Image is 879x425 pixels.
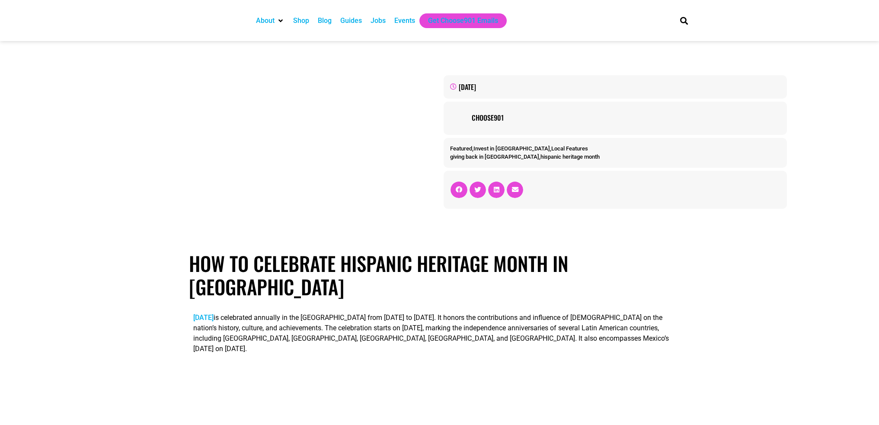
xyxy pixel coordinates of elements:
[540,153,600,160] a: hispanic heritage month
[450,145,472,152] a: Featured
[677,13,691,28] div: Search
[551,145,588,152] a: Local Features
[470,182,486,198] div: Share on twitter
[193,313,214,322] a: [DATE]
[189,252,690,298] h1: How to Celebrate Hispanic Heritage Month in [GEOGRAPHIC_DATA]
[318,16,332,26] a: Blog
[488,182,505,198] div: Share on linkedin
[450,108,467,125] img: Picture of Choose901
[450,153,539,160] a: giving back in [GEOGRAPHIC_DATA]
[293,16,309,26] a: Shop
[428,16,498,26] a: Get Choose901 Emails
[459,82,476,92] time: [DATE]
[252,13,289,28] div: About
[450,153,600,160] span: ,
[256,16,275,26] a: About
[252,13,665,28] nav: Main nav
[472,112,780,123] a: Choose901
[394,16,415,26] a: Events
[193,313,686,354] p: is celebrated annually in the [GEOGRAPHIC_DATA] from [DATE] to [DATE]. It honors the contribution...
[473,145,550,152] a: Invest in [GEOGRAPHIC_DATA]
[450,145,588,152] span: , ,
[340,16,362,26] a: Guides
[507,182,523,198] div: Share on email
[371,16,386,26] a: Jobs
[451,182,467,198] div: Share on facebook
